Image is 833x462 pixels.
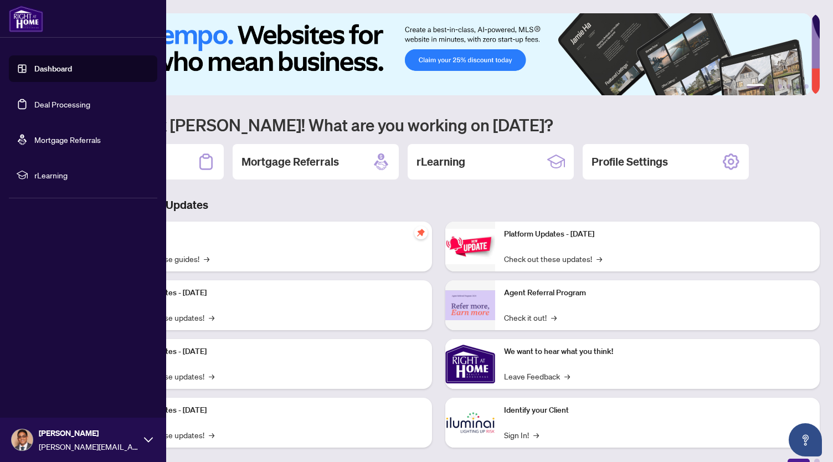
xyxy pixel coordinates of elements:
[116,346,423,358] p: Platform Updates - [DATE]
[209,429,214,441] span: →
[504,311,557,324] a: Check it out!→
[504,404,811,417] p: Identify your Client
[58,197,820,213] h3: Brokerage & Industry Updates
[564,370,570,382] span: →
[789,423,822,456] button: Open asap
[204,253,209,265] span: →
[209,311,214,324] span: →
[551,311,557,324] span: →
[34,64,72,74] a: Dashboard
[804,84,809,89] button: 6
[795,84,800,89] button: 5
[747,84,764,89] button: 1
[778,84,782,89] button: 3
[504,370,570,382] a: Leave Feedback→
[116,228,423,240] p: Self-Help
[445,229,495,264] img: Platform Updates - June 23, 2025
[504,287,811,299] p: Agent Referral Program
[34,169,150,181] span: rLearning
[116,404,423,417] p: Platform Updates - [DATE]
[241,154,339,170] h2: Mortgage Referrals
[414,226,428,239] span: pushpin
[116,287,423,299] p: Platform Updates - [DATE]
[597,253,602,265] span: →
[209,370,214,382] span: →
[592,154,668,170] h2: Profile Settings
[504,346,811,358] p: We want to hear what you think!
[416,154,465,170] h2: rLearning
[39,440,138,453] span: [PERSON_NAME][EMAIL_ADDRESS][DOMAIN_NAME]
[34,135,101,145] a: Mortgage Referrals
[445,398,495,448] img: Identify your Client
[39,427,138,439] span: [PERSON_NAME]
[504,228,811,240] p: Platform Updates - [DATE]
[504,253,602,265] a: Check out these updates!→
[12,429,33,450] img: Profile Icon
[533,429,539,441] span: →
[58,114,820,135] h1: Welcome back [PERSON_NAME]! What are you working on [DATE]?
[58,13,811,95] img: Slide 0
[445,290,495,321] img: Agent Referral Program
[34,99,90,109] a: Deal Processing
[786,84,791,89] button: 4
[504,429,539,441] a: Sign In!→
[445,339,495,389] img: We want to hear what you think!
[9,6,43,32] img: logo
[769,84,773,89] button: 2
